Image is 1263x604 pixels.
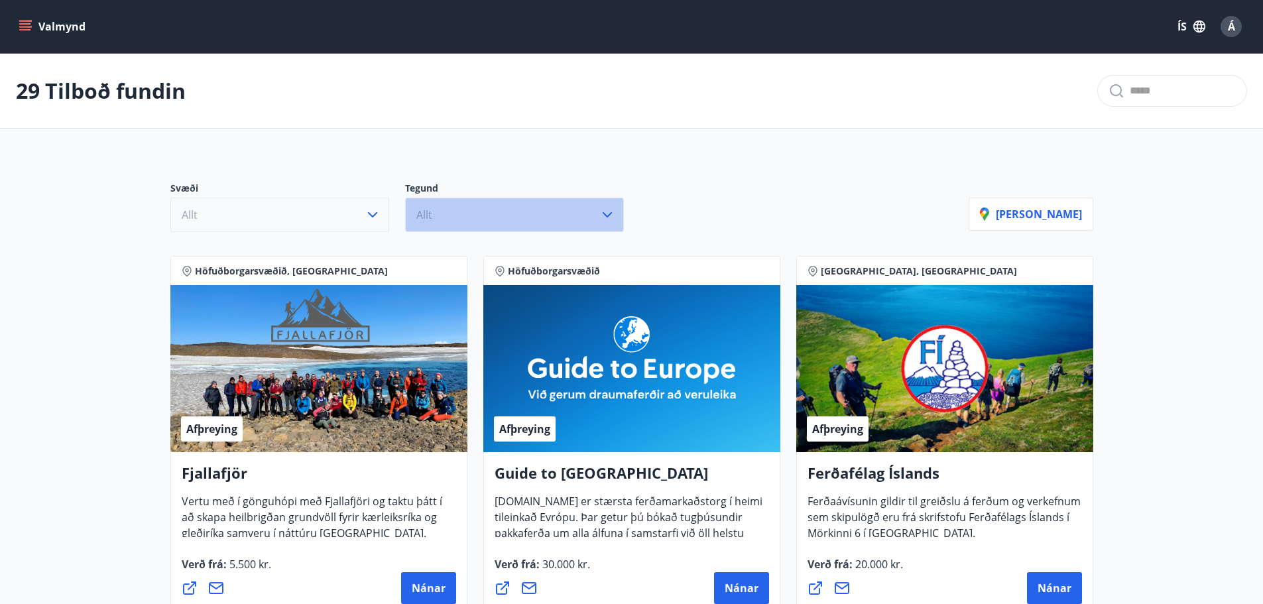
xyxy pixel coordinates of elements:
span: 30.000 kr. [540,557,590,572]
button: Nánar [714,572,769,604]
button: Nánar [1027,572,1082,604]
span: Höfuðborgarsvæðið, [GEOGRAPHIC_DATA] [195,265,388,278]
span: Allt [416,208,432,222]
span: 5.500 kr. [227,557,271,572]
span: Vertu með í gönguhópi með Fjallafjöri og taktu þátt í að skapa heilbrigðan grundvöll fyrir kærlei... [182,494,442,551]
h4: Guide to [GEOGRAPHIC_DATA] [495,463,769,493]
span: Verð frá : [495,557,590,582]
p: [PERSON_NAME] [980,207,1082,221]
span: 20.000 kr. [853,557,903,572]
button: Allt [405,198,624,232]
span: Verð frá : [182,557,271,582]
h4: Fjallafjör [182,463,456,493]
h4: Ferðafélag Íslands [808,463,1082,493]
span: Afþreying [186,422,237,436]
span: [DOMAIN_NAME] er stærsta ferðamarkaðstorg í heimi tileinkað Evrópu. Þar getur þú bókað tugþúsundi... [495,494,762,583]
span: Nánar [1038,581,1071,595]
button: Nánar [401,572,456,604]
button: Á [1215,11,1247,42]
button: Allt [170,198,389,232]
span: Ferðaávísunin gildir til greiðslu á ferðum og verkefnum sem skipulögð eru frá skrifstofu Ferðafél... [808,494,1081,551]
span: Nánar [412,581,446,595]
p: Svæði [170,182,405,198]
span: Nánar [725,581,758,595]
span: Afþreying [499,422,550,436]
p: Tegund [405,182,640,198]
span: Allt [182,208,198,222]
span: Verð frá : [808,557,903,582]
span: Höfuðborgarsvæðið [508,265,600,278]
span: Afþreying [812,422,863,436]
span: Á [1228,19,1235,34]
button: ÍS [1170,15,1213,38]
p: 29 Tilboð fundin [16,76,186,105]
button: [PERSON_NAME] [969,198,1093,231]
button: menu [16,15,91,38]
span: [GEOGRAPHIC_DATA], [GEOGRAPHIC_DATA] [821,265,1017,278]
